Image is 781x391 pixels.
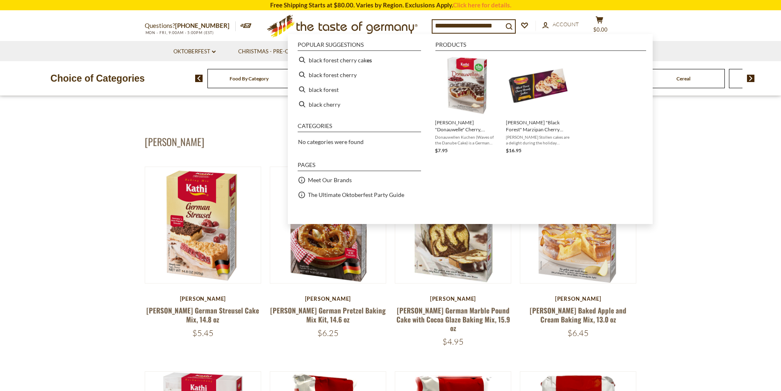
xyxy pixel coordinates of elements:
[298,162,421,171] li: Pages
[270,295,387,302] div: [PERSON_NAME]
[294,82,424,97] li: black forest
[520,167,636,283] img: Kathi
[308,190,404,199] a: The Ultimate Oktoberfest Party Guide
[230,75,269,82] a: Food By Category
[288,34,653,224] div: Instant Search Results
[395,295,512,302] div: [PERSON_NAME]
[298,42,421,51] li: Popular suggestions
[676,75,690,82] a: Cereal
[432,53,503,158] li: Kathi "Donauwelle" Cherry, Chocolate & Cream Cake, Baking Mix Kit, 545g
[367,55,372,65] b: es
[294,53,424,67] li: black forest cherry cakes
[145,30,214,35] span: MON - FRI, 9:00AM - 5:00PM (EST)
[435,134,499,146] span: Donauwellen Kuchen (Waves of the Danube Cake) is a German specialty cake made with pound cake, co...
[747,75,755,82] img: next arrow
[238,47,308,56] a: Christmas - PRE-ORDER
[503,53,574,158] li: Kuchenmeister "Black Forest" Marzipan Cherry Stollen with Cherry Brandy in Gift Box 28 oz
[270,305,386,324] a: [PERSON_NAME] German Pretzel Baking Mix Kit, 14.6 oz
[506,119,570,133] span: [PERSON_NAME] "Black Forest" Marzipan Cherry Stollen with [PERSON_NAME] in Gift Box 28 oz
[506,134,570,146] span: [PERSON_NAME] Stollen cakes are a delight during the holiday season. This 28.4 oz stollen is made...
[520,295,637,302] div: [PERSON_NAME]
[145,295,262,302] div: [PERSON_NAME]
[435,147,448,153] span: $7.95
[195,75,203,82] img: previous arrow
[146,305,259,324] a: [PERSON_NAME] German Streusel Cake Mix, 14.8 oz
[542,20,579,29] a: Account
[435,56,499,155] a: [PERSON_NAME] "Donauwelle" Cherry, Chocolate & Cream Cake, Baking Mix Kit, 545gDonauwellen Kuchen...
[396,305,510,333] a: [PERSON_NAME] German Marble Pound Cake with Cocoa Glaze Baking Mix, 15.9 oz
[294,173,424,187] li: Meet Our Brands
[145,21,236,31] p: Questions?
[173,47,216,56] a: Oktoberfest
[435,119,499,133] span: [PERSON_NAME] "Donauwelle" Cherry, Chocolate & Cream Cake, Baking Mix Kit, 545g
[298,138,364,145] span: No categories were found
[270,167,386,283] img: Kathi
[294,67,424,82] li: black forest cherry
[567,328,589,338] span: $6.45
[145,135,204,148] h1: [PERSON_NAME]
[587,16,612,37] button: $0.00
[553,21,579,27] span: Account
[395,167,511,283] img: Kathi
[294,97,424,112] li: black cherry
[453,1,511,9] a: Click here for details.
[192,328,214,338] span: $5.45
[593,26,608,33] span: $0.00
[442,336,464,347] span: $4.95
[294,187,424,202] li: The Ultimate Oktoberfest Party Guide
[298,123,421,132] li: Categories
[145,167,261,283] img: Kathi
[530,305,626,324] a: [PERSON_NAME] Baked Apple and Cream Baking Mix, 13.0 oz
[506,56,570,155] a: [PERSON_NAME] "Black Forest" Marzipan Cherry Stollen with [PERSON_NAME] in Gift Box 28 oz[PERSON_...
[308,175,352,185] a: Meet Our Brands
[175,22,230,29] a: [PHONE_NUMBER]
[435,42,646,51] li: Products
[317,328,339,338] span: $6.25
[506,147,521,153] span: $16.95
